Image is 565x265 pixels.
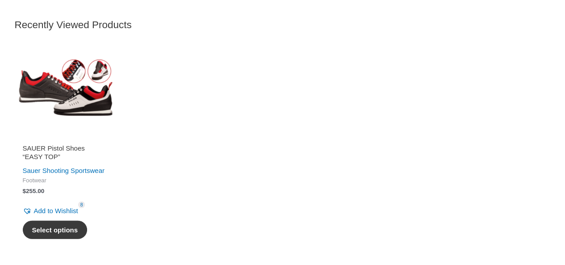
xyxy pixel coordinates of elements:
bdi: 255.00 [23,188,45,194]
span: $ [23,188,26,194]
img: SAUER Pistol Shoes "EASY TOP" [15,38,115,139]
a: Sauer Shooting Sportswear [23,167,105,174]
h2: SAUER Pistol Shoes “EASY TOP” [23,144,107,161]
h2: Recently Viewed Products [15,18,551,31]
a: Add to Wishlist [23,205,78,217]
span: Footwear [23,177,107,185]
span: 8 [78,202,85,208]
a: SAUER Pistol Shoes “EASY TOP” [23,144,107,165]
a: Select options for “SAUER Pistol Shoes "EASY TOP"” [23,221,88,240]
span: Add to Wishlist [34,207,78,215]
